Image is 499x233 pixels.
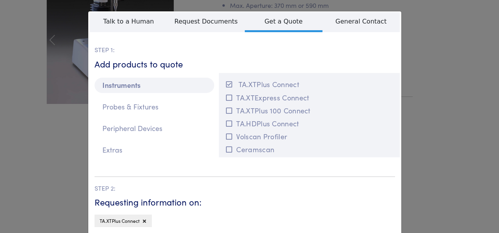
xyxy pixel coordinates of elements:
[224,130,395,143] button: Volscan Profiler
[95,183,395,193] p: STEP 2:
[224,143,395,156] button: Ceramscan
[95,142,214,158] p: Extras
[95,58,395,70] h6: Add products to quote
[168,12,245,30] span: Request Documents
[245,12,322,32] span: Get a Quote
[224,91,395,104] button: TA.XTExpress Connect
[322,12,400,30] span: General Contact
[95,78,214,93] p: Instruments
[224,104,395,117] button: TA.XTPlus 100 Connect
[100,217,140,224] span: TA.XTPlus Connect
[90,12,168,30] span: Talk to a Human
[95,99,214,115] p: Probes & Fixtures
[224,78,395,91] button: TA.XTPlus Connect
[95,121,214,136] p: Peripheral Devices
[95,45,395,55] p: STEP 1:
[95,196,395,208] h6: Requesting information on:
[224,117,395,130] button: TA.HDPlus Connect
